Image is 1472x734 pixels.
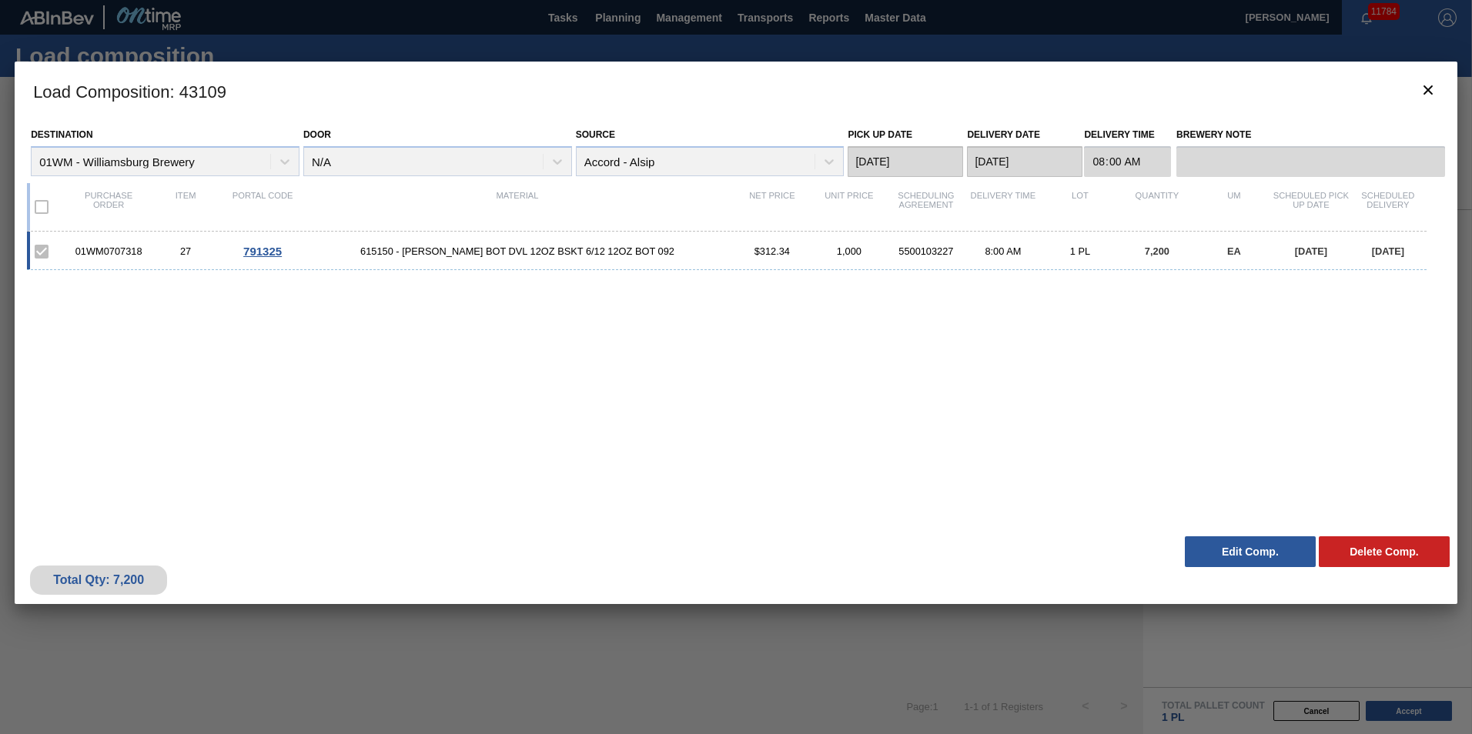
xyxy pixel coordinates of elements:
div: 1,000 [811,245,888,257]
label: Door [303,129,331,140]
div: Unit Price [811,191,888,223]
div: 8:00 AM [965,245,1042,257]
div: UM [1196,191,1273,223]
div: Lot [1042,191,1119,223]
span: 791325 [243,245,282,258]
div: 5500103227 [888,245,965,257]
label: Brewery Note [1176,124,1445,146]
div: Scheduling Agreement [888,191,965,223]
div: 27 [147,245,224,257]
div: Material [301,191,734,223]
button: Edit Comp. [1185,536,1316,567]
h3: Load Composition : 43109 [15,62,1457,120]
label: Source [576,129,615,140]
span: [DATE] [1372,245,1404,257]
div: Quantity [1119,191,1196,223]
div: Delivery Time [965,191,1042,223]
div: Portal code [224,191,301,223]
div: Go to Order [224,245,301,258]
div: Item [147,191,224,223]
div: 01WM0707318 [70,245,147,257]
span: 615150 - CARR BOT DVL 12OZ BSKT 6/12 12OZ BOT 092 [301,245,734,257]
div: Total Qty: 7,200 [42,573,156,587]
div: 1 PL [1042,245,1119,257]
label: Pick up Date [848,129,912,140]
input: mm/dd/yyyy [848,146,963,177]
input: mm/dd/yyyy [967,146,1082,177]
div: $312.34 [734,245,811,257]
div: Net Price [734,191,811,223]
label: Destination [31,129,92,140]
div: Purchase order [70,191,147,223]
span: EA [1227,245,1241,257]
label: Delivery Time [1084,124,1171,146]
span: [DATE] [1295,245,1327,257]
label: Delivery Date [967,129,1039,140]
div: Scheduled Delivery [1350,191,1427,223]
span: 7,200 [1145,245,1169,257]
div: Scheduled Pick up Date [1273,191,1350,223]
button: Delete Comp. [1319,536,1450,567]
